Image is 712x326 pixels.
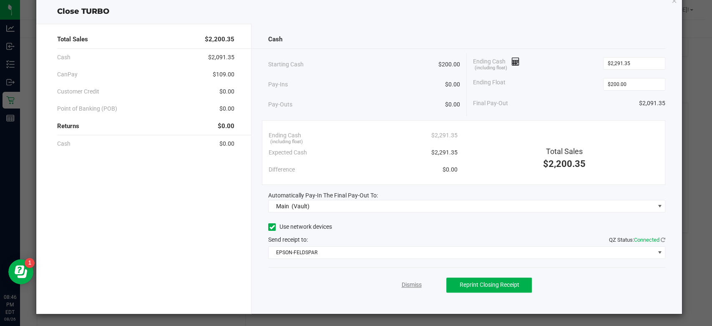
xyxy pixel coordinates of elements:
span: (including float) [475,65,507,72]
span: Point of Banking (POB) [57,104,117,113]
span: $0.00 [218,121,234,131]
span: $0.00 [219,104,234,113]
span: Main [276,203,289,210]
button: Reprint Closing Receipt [446,278,532,293]
div: Close TURBO [36,6,682,17]
span: (Vault) [292,203,309,210]
a: Dismiss [401,281,421,289]
iframe: Resource center unread badge [25,258,35,268]
span: Reprint Closing Receipt [459,281,519,288]
span: Starting Cash [268,60,304,69]
span: $2,091.35 [208,53,234,62]
span: $2,291.35 [431,131,457,140]
span: $0.00 [442,165,457,174]
span: Total Sales [546,147,583,156]
span: Cash [57,53,70,62]
span: Cash [268,35,282,44]
span: $0.00 [445,80,460,89]
span: Cash [57,139,70,148]
span: Customer Credit [57,87,99,96]
span: $0.00 [219,139,234,148]
span: $2,091.35 [639,99,665,108]
span: EPSON-FELDSPAR [269,247,654,258]
label: Use network devices [268,222,332,231]
span: $0.00 [219,87,234,96]
span: Ending Cash [269,131,301,140]
span: Pay-Outs [268,100,292,109]
span: Automatically Pay-In The Final Pay-Out To: [268,192,378,199]
iframe: Resource center [8,259,33,284]
span: $2,200.35 [205,35,234,44]
span: (including float) [270,139,303,146]
span: Total Sales [57,35,88,44]
span: $2,291.35 [431,148,457,157]
span: $200.00 [438,60,460,69]
span: Ending Cash [473,57,520,70]
span: Connected [634,237,659,243]
span: Expected Cash [269,148,307,157]
span: Final Pay-Out [473,99,508,108]
div: Returns [57,117,234,135]
span: $109.00 [213,70,234,79]
span: QZ Status: [609,237,665,243]
span: Pay-Ins [268,80,288,89]
span: $2,200.35 [543,159,586,169]
span: Difference [269,165,295,174]
span: Ending Float [473,78,506,91]
span: Send receipt to: [268,236,308,243]
span: CanPay [57,70,78,79]
span: $0.00 [445,100,460,109]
